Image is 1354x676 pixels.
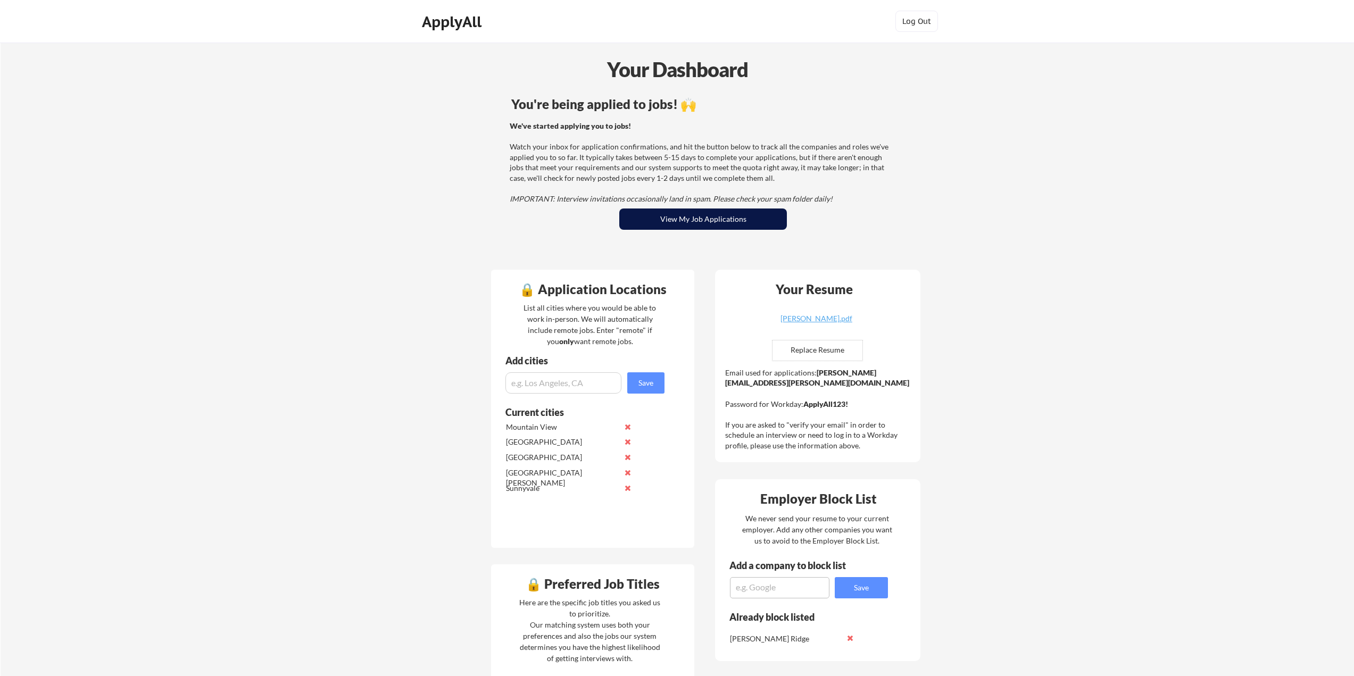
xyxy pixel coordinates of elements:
[719,493,917,505] div: Employer Block List
[761,283,867,296] div: Your Resume
[619,208,787,230] button: View My Job Applications
[835,577,888,598] button: Save
[505,372,621,394] input: e.g. Los Angeles, CA
[506,422,618,432] div: Mountain View
[559,337,574,346] strong: only
[803,399,848,408] strong: ApplyAll123!
[895,11,938,32] button: Log Out
[511,98,895,111] div: You're being applied to jobs! 🙌
[725,368,913,451] div: Email used for applications: Password for Workday: If you are asked to "verify your email" in ord...
[753,315,879,322] div: [PERSON_NAME].pdf
[729,561,862,570] div: Add a company to block list
[627,372,664,394] button: Save
[730,633,842,644] div: [PERSON_NAME] Ridge
[506,452,618,463] div: [GEOGRAPHIC_DATA]
[494,578,692,590] div: 🔒 Preferred Job Titles
[510,194,833,203] em: IMPORTANT: Interview invitations occasionally land in spam. Please check your spam folder daily!
[506,437,618,447] div: [GEOGRAPHIC_DATA]
[1,54,1354,85] div: Your Dashboard
[506,468,618,488] div: [GEOGRAPHIC_DATA][PERSON_NAME]
[422,13,485,31] div: ApplyAll
[510,121,893,204] div: Watch your inbox for application confirmations, and hit the button below to track all the compani...
[741,513,893,546] div: We never send your resume to your current employer. Add any other companies you want us to avoid ...
[729,612,874,622] div: Already block listed
[506,483,618,494] div: Sunnyvale
[517,302,663,347] div: List all cities where you would be able to work in-person. We will automatically include remote j...
[510,121,631,130] strong: We've started applying you to jobs!
[505,407,653,417] div: Current cities
[517,597,663,664] div: Here are the specific job titles you asked us to prioritize. Our matching system uses both your p...
[725,368,909,388] strong: [PERSON_NAME][EMAIL_ADDRESS][PERSON_NAME][DOMAIN_NAME]
[753,315,879,331] a: [PERSON_NAME].pdf
[505,356,667,365] div: Add cities
[494,283,692,296] div: 🔒 Application Locations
